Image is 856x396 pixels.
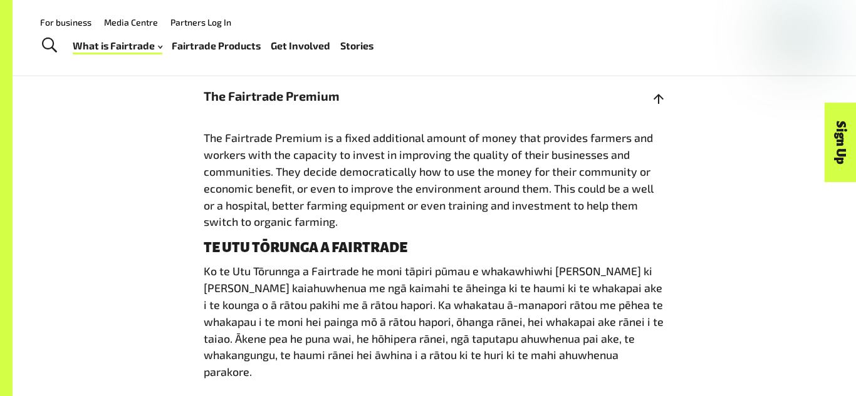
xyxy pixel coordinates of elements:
a: Fairtrade Products [172,37,261,55]
p: Ko te Utu Tōrunnga a Fairtrade he moni tāpiri pūmau e whakawhiwhi [PERSON_NAME] ki [PERSON_NAME] ... [204,263,665,380]
span: The Fairtrade Premium is a fixed additional amount of money that provides farmers and workers wit... [204,131,654,228]
span: The Fairtrade Premium [204,87,550,106]
a: Stories [340,37,373,55]
a: For business [40,17,91,28]
img: Fairtrade Australia New Zealand logo [773,11,821,64]
a: Get Involved [271,37,330,55]
h4: TE UTU TŌRUNGA A FAIRTRADE [204,240,665,255]
a: Media Centre [104,17,158,28]
a: What is Fairtrade [73,37,162,55]
a: Toggle Search [34,30,65,61]
a: Partners Log In [170,17,231,28]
